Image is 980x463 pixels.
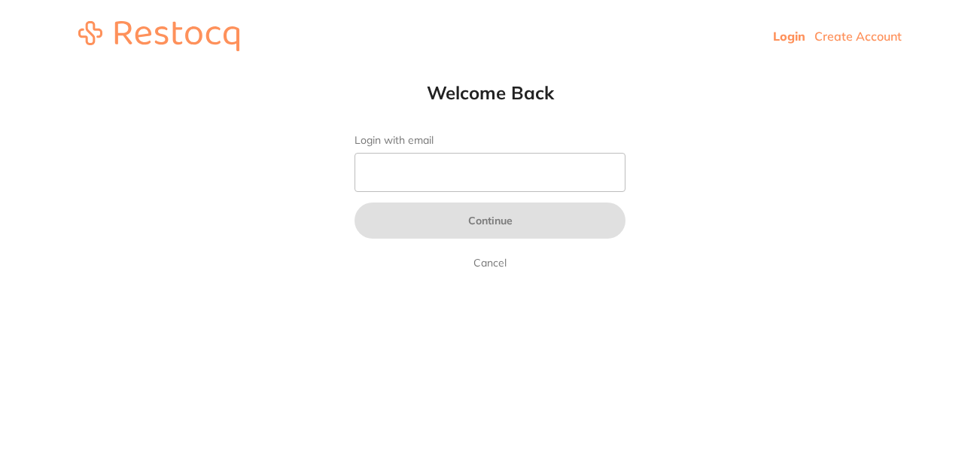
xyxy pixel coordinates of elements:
a: Cancel [470,254,510,272]
h1: Welcome Back [324,81,656,104]
button: Continue [355,203,625,239]
a: Login [773,29,805,44]
img: restocq_logo.svg [78,21,239,51]
label: Login with email [355,134,625,147]
a: Create Account [814,29,902,44]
